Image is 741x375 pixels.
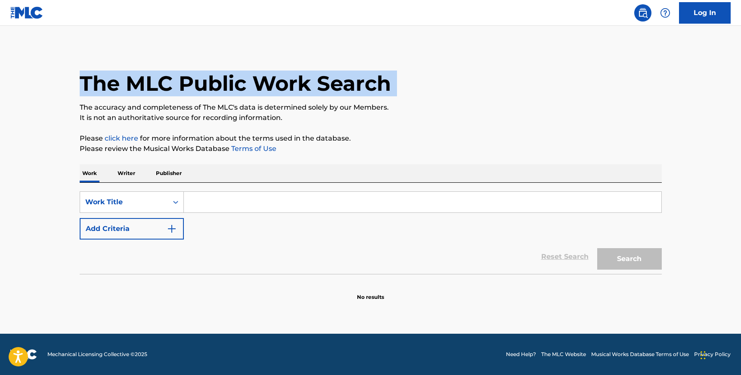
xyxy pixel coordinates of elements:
a: Musical Works Database Terms of Use [591,350,689,358]
a: Privacy Policy [694,350,731,358]
a: Terms of Use [229,144,276,153]
p: It is not an authoritative source for recording information. [80,113,662,123]
a: Need Help? [506,350,536,358]
a: Public Search [634,4,651,22]
img: MLC Logo [10,6,43,19]
span: Mechanical Licensing Collective © 2025 [47,350,147,358]
a: Log In [679,2,731,24]
form: Search Form [80,191,662,274]
p: The accuracy and completeness of The MLC's data is determined solely by our Members. [80,102,662,113]
iframe: Chat Widget [698,334,741,375]
button: Add Criteria [80,218,184,240]
a: The MLC Website [541,350,586,358]
p: Please for more information about the terms used in the database. [80,133,662,144]
h1: The MLC Public Work Search [80,71,391,96]
a: click here [105,134,138,142]
p: Work [80,164,99,182]
p: Please review the Musical Works Database [80,144,662,154]
p: Writer [115,164,138,182]
img: 9d2ae6d4665cec9f34b9.svg [167,224,177,234]
img: logo [10,349,37,360]
div: Help [657,4,674,22]
div: Drag [701,342,706,368]
img: search [638,8,648,18]
p: No results [357,283,384,301]
div: Work Title [85,197,163,207]
img: help [660,8,670,18]
p: Publisher [153,164,184,182]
